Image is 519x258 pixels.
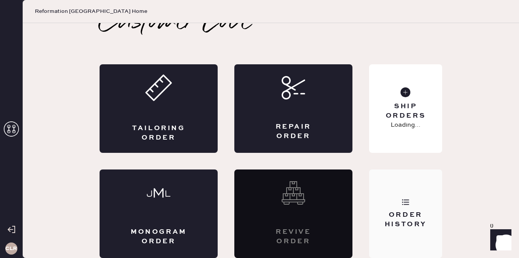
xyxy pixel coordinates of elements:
[130,227,187,246] div: Monogram Order
[265,227,322,246] div: Revive order
[234,169,352,258] div: Interested? Contact us at care@hemster.co
[265,122,322,141] div: Repair Order
[391,121,421,130] p: Loading...
[100,7,251,37] h2: Customer Love
[35,8,147,15] span: Reformation [GEOGRAPHIC_DATA] Home
[483,224,516,256] iframe: Front Chat
[5,246,17,251] h3: CLR
[130,124,187,143] div: Tailoring Order
[375,210,436,229] div: Order History
[375,102,436,121] div: Ship Orders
